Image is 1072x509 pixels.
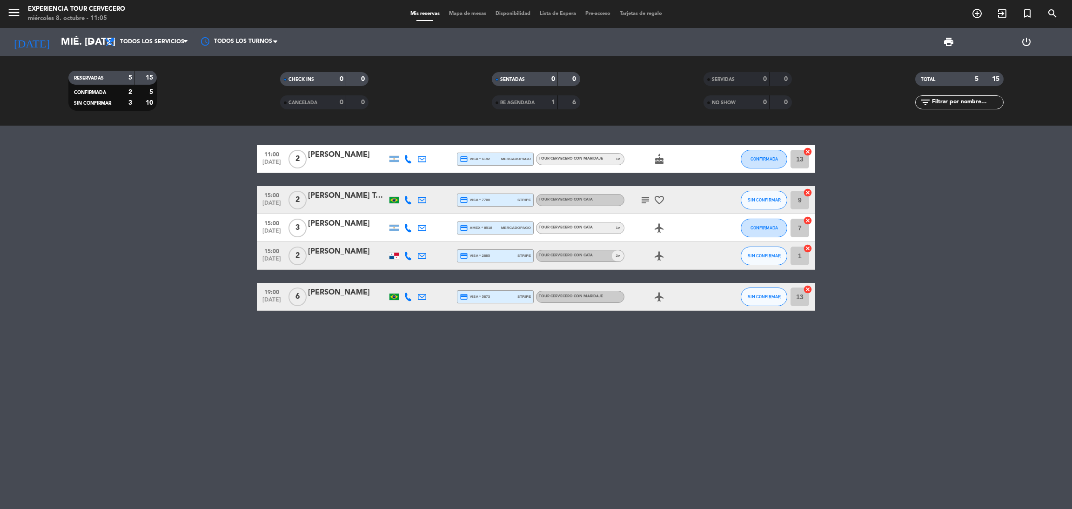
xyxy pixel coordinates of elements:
[460,293,468,301] i: credit_card
[500,77,525,82] span: SENTADAS
[74,101,111,106] span: SIN CONFIRMAR
[260,286,283,297] span: 19:00
[535,11,581,16] span: Lista de Espera
[539,226,593,229] span: Tour cervecero con cata
[491,11,535,16] span: Disponibilidad
[539,254,593,257] span: Tour cervecero con cata
[539,198,593,201] span: Tour cervecero con cata
[572,76,578,82] strong: 0
[612,154,624,165] span: v
[288,150,307,168] span: 2
[444,11,491,16] span: Mapa de mesas
[28,14,125,23] div: miércoles 8. octubre - 11:05
[748,197,781,202] span: SIN CONFIRMAR
[288,219,307,237] span: 3
[460,196,490,204] span: visa * 7700
[931,97,1003,107] input: Filtrar por nombre...
[460,224,468,232] i: credit_card
[616,253,618,259] span: 2
[7,6,21,20] i: menu
[260,217,283,228] span: 15:00
[460,252,490,260] span: visa * 2885
[741,288,787,306] button: SIN CONFIRMAR
[517,294,531,300] span: stripe
[87,36,98,47] i: arrow_drop_down
[406,11,444,16] span: Mis reservas
[128,89,132,95] strong: 2
[616,225,618,231] span: 1
[260,189,283,200] span: 15:00
[551,76,555,82] strong: 0
[288,77,314,82] span: CHECK INS
[74,90,106,95] span: CONFIRMADA
[921,77,935,82] span: TOTAL
[340,99,343,106] strong: 0
[763,99,767,106] strong: 0
[128,100,132,106] strong: 3
[640,194,651,206] i: subject
[712,100,736,105] span: NO SHOW
[460,155,490,163] span: visa * 6192
[803,244,812,253] i: cancel
[803,147,812,156] i: cancel
[741,247,787,265] button: SIN CONFIRMAR
[7,6,21,23] button: menu
[260,245,283,256] span: 15:00
[539,157,603,161] span: Tour cervecero con maridaje
[7,32,56,52] i: [DATE]
[748,253,781,258] span: SIN CONFIRMAR
[460,252,468,260] i: credit_card
[1021,36,1032,47] i: power_settings_new
[460,155,468,163] i: credit_card
[616,156,618,162] span: 1
[803,285,812,294] i: cancel
[750,225,778,230] span: CONFIRMADA
[260,159,283,170] span: [DATE]
[517,197,531,203] span: stripe
[120,39,184,45] span: Todos los servicios
[987,28,1065,56] div: LOG OUT
[803,188,812,197] i: cancel
[612,250,624,261] span: v
[288,247,307,265] span: 2
[784,76,790,82] strong: 0
[551,99,555,106] strong: 1
[539,295,603,298] span: Tour cervecero con maridaje
[308,149,387,161] div: [PERSON_NAME]
[308,287,387,299] div: [PERSON_NAME]
[146,100,155,106] strong: 10
[288,191,307,209] span: 2
[741,150,787,168] button: CONFIRMADA
[288,288,307,306] span: 6
[581,11,615,16] span: Pre-acceso
[501,156,531,162] span: mercadopago
[997,8,1008,19] i: exit_to_app
[992,76,1001,82] strong: 15
[1047,8,1058,19] i: search
[74,76,104,80] span: RESERVADAS
[260,148,283,159] span: 11:00
[784,99,790,106] strong: 0
[1022,8,1033,19] i: turned_in_not
[361,99,367,106] strong: 0
[260,228,283,239] span: [DATE]
[308,190,387,202] div: [PERSON_NAME] Toniato
[654,222,665,234] i: airplanemode_active
[803,216,812,225] i: cancel
[975,76,978,82] strong: 5
[654,194,665,206] i: favorite_border
[654,154,665,165] i: cake
[460,224,492,232] span: amex * 8518
[460,196,468,204] i: credit_card
[308,218,387,230] div: [PERSON_NAME]
[260,200,283,211] span: [DATE]
[712,77,735,82] span: SERVIDAS
[615,11,667,16] span: Tarjetas de regalo
[748,294,781,299] span: SIN CONFIRMAR
[500,100,535,105] span: RE AGENDADA
[920,97,931,108] i: filter_list
[654,291,665,302] i: airplanemode_active
[149,89,155,95] strong: 5
[128,74,132,81] strong: 5
[460,293,490,301] span: visa * 5873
